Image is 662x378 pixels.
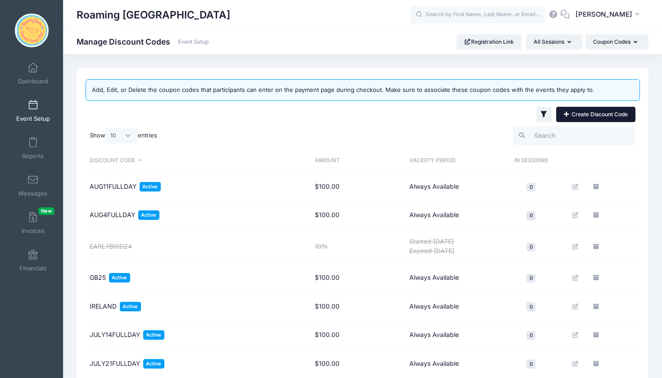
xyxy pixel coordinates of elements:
span: AUG11FULLDAY [90,182,136,191]
input: Search by First Name, Last Name, or Email... [410,6,545,24]
a: Edit [569,300,583,313]
span: IRELAND [90,302,117,311]
span: GB25 [90,273,106,282]
td: $100.00 [310,321,405,350]
span: 0 [526,274,535,282]
a: Pause [611,328,625,342]
span: JULY21FULLDAY [90,359,140,369]
span: Active [143,359,164,369]
span: 0 [526,183,535,191]
span: Active [143,330,164,340]
span: 0 [526,302,535,311]
a: Edit [569,357,583,370]
a: Dashboard [12,58,54,89]
a: Archive [590,209,603,222]
span: 0 [526,211,535,220]
a: Archive [590,240,603,253]
a: InvoicesNew [12,207,54,239]
span: EARLYBIRD24 [90,242,132,251]
td: Always Available [405,201,499,230]
img: Roaming Gnome Theatre [15,14,49,47]
a: Archive [590,357,603,370]
a: Archive [590,300,603,313]
input: Search [513,126,635,146]
a: Pause [611,180,625,193]
a: Messages [12,170,54,201]
a: Edit [569,328,583,342]
button: All Sessions [526,34,582,50]
span: New [38,207,54,215]
td: Always Available [405,292,499,321]
span: Reports [22,152,44,160]
span: Active [109,273,130,282]
a: Reports [12,132,54,164]
td: $100.00 [310,201,405,230]
h1: Roaming [GEOGRAPHIC_DATA] [77,5,230,25]
a: Pause [611,300,625,313]
a: Pause [611,271,625,285]
span: Dashboard [18,77,48,85]
th: Discount Code: activate to sort column descending [90,149,310,173]
a: Event Setup [12,95,54,127]
th: Amount: activate to sort column ascending [310,149,405,173]
td: $100.00 [310,292,405,321]
a: Archive [590,328,603,342]
div: Add, Edit, or Delete the coupon codes that participants can enter on the payment page during chec... [92,86,594,95]
span: Financials [19,264,47,272]
a: Pause [611,240,625,253]
span: 0 [526,331,535,340]
a: Archive [590,271,603,285]
span: Active [120,302,141,311]
label: Show entries [90,128,157,143]
span: [PERSON_NAME] [576,9,632,19]
span: JULY14FULLDAY [90,330,140,340]
a: Edit [569,240,583,253]
td: $100.00 [310,173,405,201]
a: Edit [569,180,583,193]
span: Active [140,182,161,191]
a: Edit [569,271,583,285]
td: Started [DATE] Expired [DATE] [405,230,499,264]
h1: Manage Discount Codes [77,37,209,46]
a: Pause [611,357,625,370]
a: Registration Link [457,34,522,50]
a: Edit [569,209,583,222]
td: Always Available [405,321,499,350]
span: 0 [526,360,535,368]
td: $100.00 [310,264,405,293]
th: Validity Period: activate to sort column ascending [405,149,499,173]
a: Archive [590,180,603,193]
td: Always Available [405,173,499,201]
span: Active [138,210,159,220]
span: 0 [526,243,535,251]
a: Pause [611,209,625,222]
a: Create Discount Code [556,107,635,122]
td: 10% [310,230,405,264]
a: Financials [12,245,54,276]
td: Always Available [405,264,499,293]
span: Event Setup [16,115,50,123]
th: In Sessions: activate to sort column ascending [499,149,562,173]
span: AUG4FULLDAY [90,210,135,220]
a: Event Setup [178,39,209,46]
button: Coupon Codes [585,34,648,50]
span: Invoices [22,227,45,235]
span: Messages [18,190,47,197]
select: Showentries [105,128,138,143]
button: [PERSON_NAME] [570,5,648,25]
